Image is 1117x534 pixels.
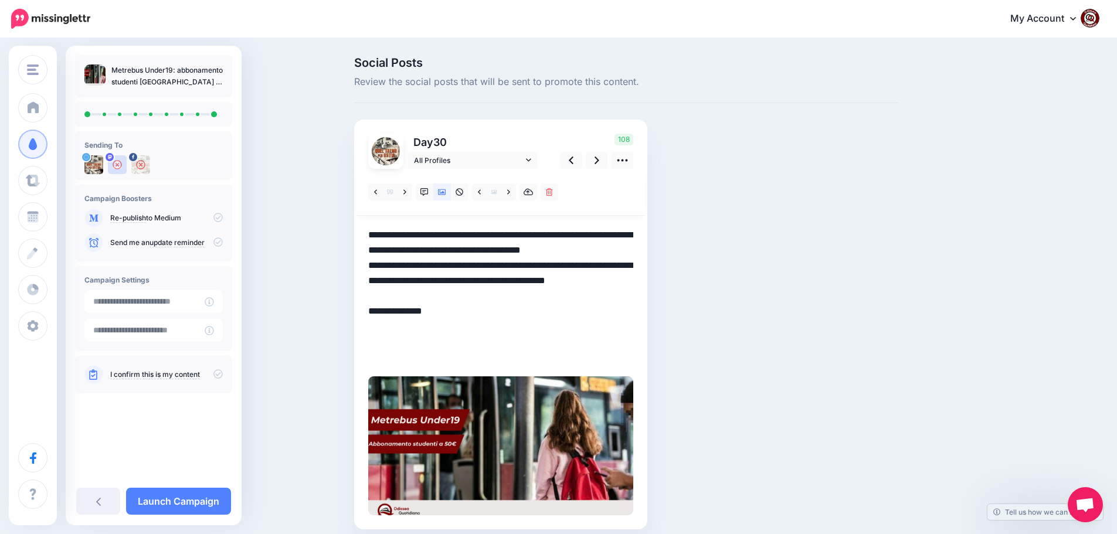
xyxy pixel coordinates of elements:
img: user_default_image.png [108,155,127,174]
img: Missinglettr [11,9,90,29]
img: be586758e92eb8d5b50cae1e905a5b16.jpg [368,376,633,515]
img: be586758e92eb8d5b50cae1e905a5b16_thumb.jpg [84,64,106,86]
a: My Account [999,5,1099,33]
p: to Medium [110,213,223,223]
img: menu.png [27,64,39,75]
span: Social Posts [354,57,898,69]
img: uTTNWBrh-84924.jpeg [372,137,400,165]
a: Aprire la chat [1068,487,1103,522]
h4: Campaign Boosters [84,194,223,203]
p: Send me an [110,237,223,248]
a: Tell us how we can improve [987,504,1103,520]
img: uTTNWBrh-84924.jpeg [84,155,103,174]
span: Review the social posts that will be sent to promote this content. [354,74,898,90]
p: Metrebus Under19: abbonamento studenti [GEOGRAPHIC_DATA] a 50€ per il trasporto pubblico [111,64,223,88]
h4: Campaign Settings [84,275,223,284]
span: All Profiles [414,154,523,166]
span: 108 [614,134,633,145]
a: Re-publish [110,213,146,223]
h4: Sending To [84,141,223,149]
span: 30 [433,136,447,148]
a: I confirm this is my content [110,370,200,379]
a: All Profiles [408,152,537,169]
img: 463453305_2684324355074873_6393692129472495966_n-bsa154739.jpg [131,155,150,174]
a: update reminder [150,238,205,247]
p: Day [408,134,539,151]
